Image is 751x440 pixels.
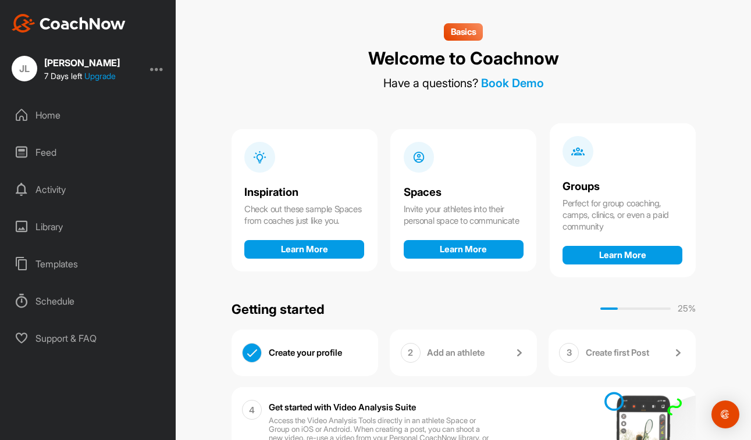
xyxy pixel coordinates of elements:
p: Add an athlete [427,347,485,359]
div: 4 [242,400,262,420]
div: Have a questions? [383,76,544,90]
div: 3 [559,343,579,363]
a: Upgrade [84,71,116,81]
p: Create first Post [586,347,649,359]
a: Create first Post [586,343,685,363]
div: Create your profile [269,343,368,363]
a: Book Demo [481,76,544,90]
a: Add an athlete [427,343,526,363]
img: info [412,151,426,164]
img: check [243,344,261,362]
img: info [571,145,585,158]
p: Get started with Video Analysis Suite [269,403,416,412]
div: JL [12,56,37,81]
span: 7 Days left [44,71,82,81]
button: Learn More [404,240,524,259]
div: Perfect for group coaching, camps, clinics, or even a paid community [563,198,682,232]
div: Check out these sample Spaces from coaches just like you. [244,203,364,227]
img: CoachNow [12,14,126,33]
button: Learn More [244,240,364,259]
img: info [253,151,266,164]
div: Spaces [404,187,524,199]
div: Welcome to Coachnow [368,47,559,70]
div: Schedule [6,287,170,316]
div: Home [6,101,170,130]
div: Feed [6,138,170,167]
div: [PERSON_NAME] [44,58,120,67]
img: arrow [671,346,685,360]
p: 25 % [678,302,696,316]
div: Library [6,212,170,241]
div: Groups [563,181,682,193]
div: Templates [6,249,170,278]
div: 2 [401,343,421,363]
div: Inspiration [244,187,364,199]
img: arrow [512,346,526,360]
div: Invite your athletes into their personal space to communicate [404,203,524,227]
div: Getting started [232,299,325,319]
div: Activity [6,175,170,204]
div: Open Intercom Messenger [711,400,739,428]
div: Support & FAQ [6,324,170,353]
button: Learn More [563,246,682,264]
div: Basics [444,23,482,41]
